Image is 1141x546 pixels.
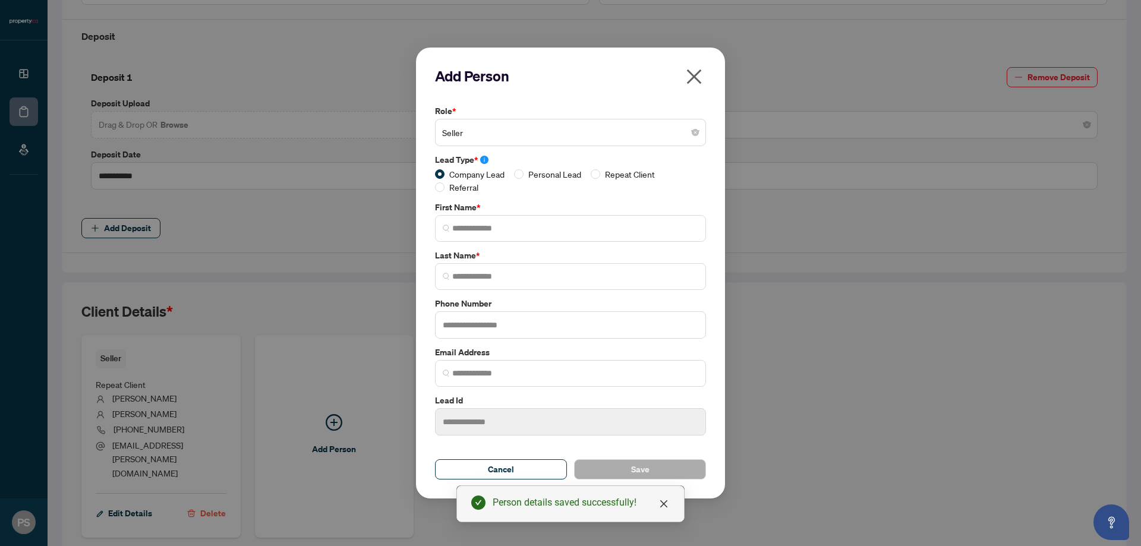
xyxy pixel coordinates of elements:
[435,201,706,214] label: First Name
[600,168,660,181] span: Repeat Client
[692,129,699,136] span: close-circle
[435,346,706,359] label: Email Address
[445,181,483,194] span: Referral
[443,225,450,232] img: search_icon
[657,497,670,510] a: Close
[435,297,706,310] label: Phone Number
[524,168,586,181] span: Personal Lead
[435,459,567,479] button: Cancel
[435,394,706,407] label: Lead Id
[445,168,509,181] span: Company Lead
[435,153,706,166] label: Lead Type
[480,156,488,164] span: info-circle
[493,495,670,510] div: Person details saved successfully!
[1093,504,1129,540] button: Open asap
[435,249,706,262] label: Last Name
[471,495,486,510] span: check-circle
[443,273,450,280] img: search_icon
[435,105,706,118] label: Role
[435,67,706,86] h2: Add Person
[685,67,704,86] span: close
[443,370,450,377] img: search_icon
[574,459,706,479] button: Save
[442,121,699,144] span: Seller
[659,499,669,509] span: close
[488,460,514,479] span: Cancel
